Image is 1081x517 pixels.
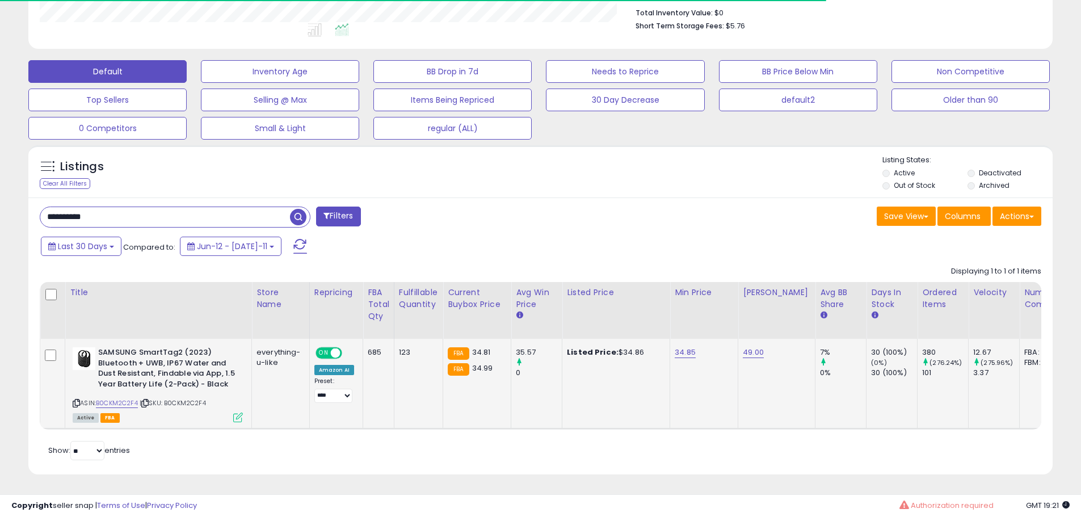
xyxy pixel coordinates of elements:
button: 30 Day Decrease [546,89,704,111]
div: 3.37 [973,368,1019,378]
div: everything-u-like [256,347,301,368]
div: Days In Stock [871,287,912,310]
button: Save View [877,207,936,226]
button: Items Being Repriced [373,89,532,111]
div: Repricing [314,287,358,299]
div: 0% [820,368,866,378]
div: Current Buybox Price [448,287,506,310]
span: Last 30 Days [58,241,107,252]
div: 30 (100%) [871,347,917,358]
label: Archived [979,180,1010,190]
button: Jun-12 - [DATE]-11 [180,237,281,256]
small: Avg BB Share. [820,310,827,321]
button: regular (ALL) [373,117,532,140]
div: 7% [820,347,866,358]
button: BB Price Below Min [719,60,877,83]
button: Non Competitive [891,60,1050,83]
img: 310pPj+yUVL._SL40_.jpg [73,347,95,370]
span: All listings currently available for purchase on Amazon [73,413,99,423]
div: Avg BB Share [820,287,861,310]
span: Compared to: [123,242,175,253]
button: Actions [992,207,1041,226]
label: Out of Stock [894,180,935,190]
span: ON [317,348,331,358]
div: Avg Win Price [516,287,557,310]
div: FBA: 14 [1024,347,1062,358]
label: Active [894,168,915,178]
div: seller snap | | [11,501,197,511]
span: 2025-08-11 19:21 GMT [1026,500,1070,511]
button: Default [28,60,187,83]
a: 49.00 [743,347,764,358]
div: FBM: 3 [1024,358,1062,368]
span: OFF [340,348,358,358]
div: Ordered Items [922,287,964,310]
li: $0 [636,5,1033,19]
div: 380 [922,347,968,358]
b: Total Inventory Value: [636,8,713,18]
small: (275.96%) [981,358,1013,367]
div: 0 [516,368,562,378]
a: Terms of Use [97,500,145,511]
button: BB Drop in 7d [373,60,532,83]
label: Deactivated [979,168,1021,178]
b: Listed Price: [567,347,619,358]
small: (276.24%) [929,358,962,367]
div: Velocity [973,287,1015,299]
strong: Copyright [11,500,53,511]
div: 123 [399,347,434,358]
button: Older than 90 [891,89,1050,111]
small: FBA [448,347,469,360]
div: 685 [368,347,385,358]
div: Preset: [314,377,354,403]
div: ASIN: [73,347,243,421]
small: (0%) [871,358,887,367]
b: SAMSUNG SmartTag2 (2023) Bluetooth + UWB, IP67 Water and Dust Resistant, Findable via App, 1.5 Ye... [98,347,236,392]
div: FBA Total Qty [368,287,389,322]
button: 0 Competitors [28,117,187,140]
span: | SKU: B0CKM2C2F4 [140,398,206,407]
button: Small & Light [201,117,359,140]
div: [PERSON_NAME] [743,287,810,299]
div: 12.67 [973,347,1019,358]
div: Num of Comp. [1024,287,1066,310]
p: Listing States: [882,155,1053,166]
div: Fulfillable Quantity [399,287,438,310]
div: 101 [922,368,968,378]
span: Jun-12 - [DATE]-11 [197,241,267,252]
div: Listed Price [567,287,665,299]
div: 35.57 [516,347,562,358]
div: Min Price [675,287,733,299]
button: Inventory Age [201,60,359,83]
button: Filters [316,207,360,226]
b: Short Term Storage Fees: [636,21,724,31]
h5: Listings [60,159,104,175]
small: Days In Stock. [871,310,878,321]
span: Show: entries [48,445,130,456]
a: B0CKM2C2F4 [96,398,138,408]
span: 34.99 [472,363,493,373]
button: Last 30 Days [41,237,121,256]
div: Amazon AI [314,365,354,375]
button: Columns [937,207,991,226]
span: Columns [945,211,981,222]
small: FBA [448,363,469,376]
span: FBA [100,413,120,423]
span: 34.81 [472,347,491,358]
div: $34.86 [567,347,661,358]
div: Title [70,287,247,299]
button: Needs to Reprice [546,60,704,83]
button: default2 [719,89,877,111]
a: 34.85 [675,347,696,358]
div: Clear All Filters [40,178,90,189]
button: Top Sellers [28,89,187,111]
small: Avg Win Price. [516,310,523,321]
div: 30 (100%) [871,368,917,378]
a: Privacy Policy [147,500,197,511]
button: Selling @ Max [201,89,359,111]
div: Displaying 1 to 1 of 1 items [951,266,1041,277]
div: Store Name [256,287,305,310]
span: $5.76 [726,20,745,31]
